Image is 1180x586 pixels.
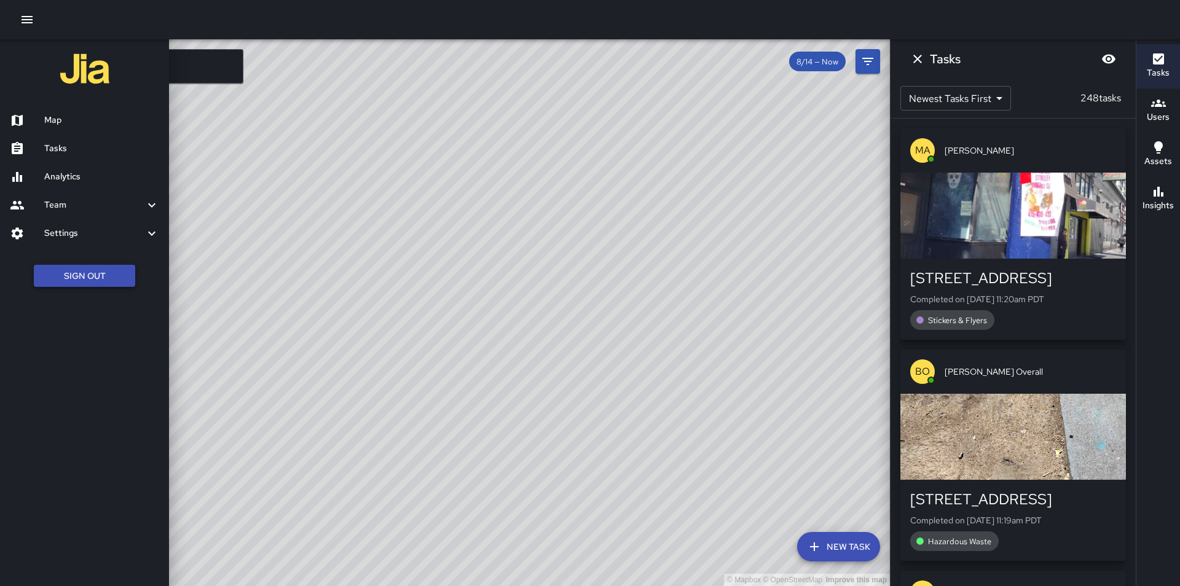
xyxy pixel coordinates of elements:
p: Completed on [DATE] 11:20am PDT [910,293,1116,305]
h6: Analytics [44,170,159,184]
button: New Task [797,532,880,561]
h6: Insights [1143,199,1174,213]
h6: Users [1147,111,1170,124]
p: BO [915,364,930,379]
p: Completed on [DATE] 11:19am PDT [910,514,1116,526]
button: Blur [1096,47,1121,71]
span: Hazardous Waste [921,536,999,547]
span: Stickers & Flyers [921,315,994,326]
div: [STREET_ADDRESS] [910,268,1116,288]
button: Dismiss [905,47,930,71]
img: jia-logo [60,44,109,93]
h6: Tasks [930,49,961,69]
span: [PERSON_NAME] Overall [945,365,1116,378]
h6: Tasks [1147,66,1170,80]
p: 248 tasks [1076,91,1126,106]
p: MA [915,143,930,158]
span: [PERSON_NAME] [945,144,1116,157]
h6: Assets [1144,155,1172,168]
h6: Tasks [44,142,159,155]
div: [STREET_ADDRESS] [910,490,1116,509]
button: Sign Out [34,265,135,287]
h6: Map [44,114,159,127]
h6: Settings [44,227,144,240]
div: Newest Tasks First [900,86,1011,111]
h6: Team [44,198,144,212]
